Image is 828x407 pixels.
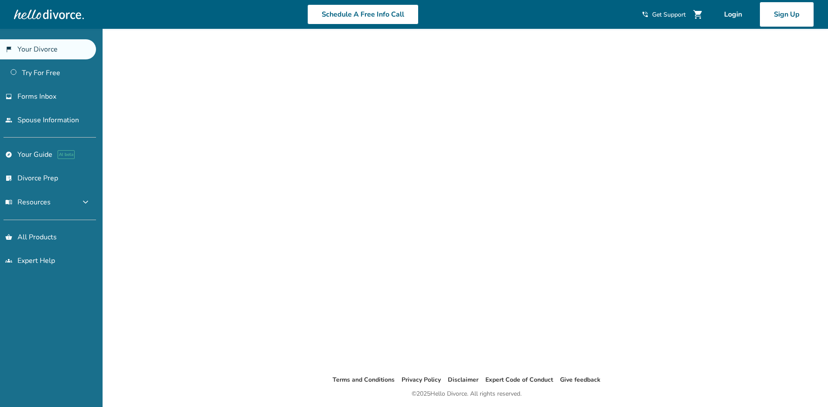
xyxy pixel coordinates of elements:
span: phone_in_talk [642,11,649,18]
li: Give feedback [560,375,601,385]
span: shopping_basket [5,234,12,241]
span: Get Support [652,10,686,19]
span: menu_book [5,199,12,206]
span: Resources [5,197,51,207]
div: © 2025 Hello Divorce. All rights reserved. [412,389,522,399]
span: flag_2 [5,46,12,53]
span: explore [5,151,12,158]
span: people [5,117,12,124]
span: Forms Inbox [17,92,56,101]
span: inbox [5,93,12,100]
a: Terms and Conditions [333,376,395,384]
a: Login [710,2,756,27]
span: list_alt_check [5,175,12,182]
a: Schedule A Free Info Call [307,4,419,24]
span: AI beta [58,150,75,159]
a: Expert Code of Conduct [485,376,553,384]
span: shopping_cart [693,9,703,20]
a: phone_in_talkGet Support [642,10,686,19]
a: Privacy Policy [402,376,441,384]
span: groups [5,257,12,264]
a: Sign Up [759,2,814,27]
span: expand_more [80,197,91,207]
li: Disclaimer [448,375,478,385]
